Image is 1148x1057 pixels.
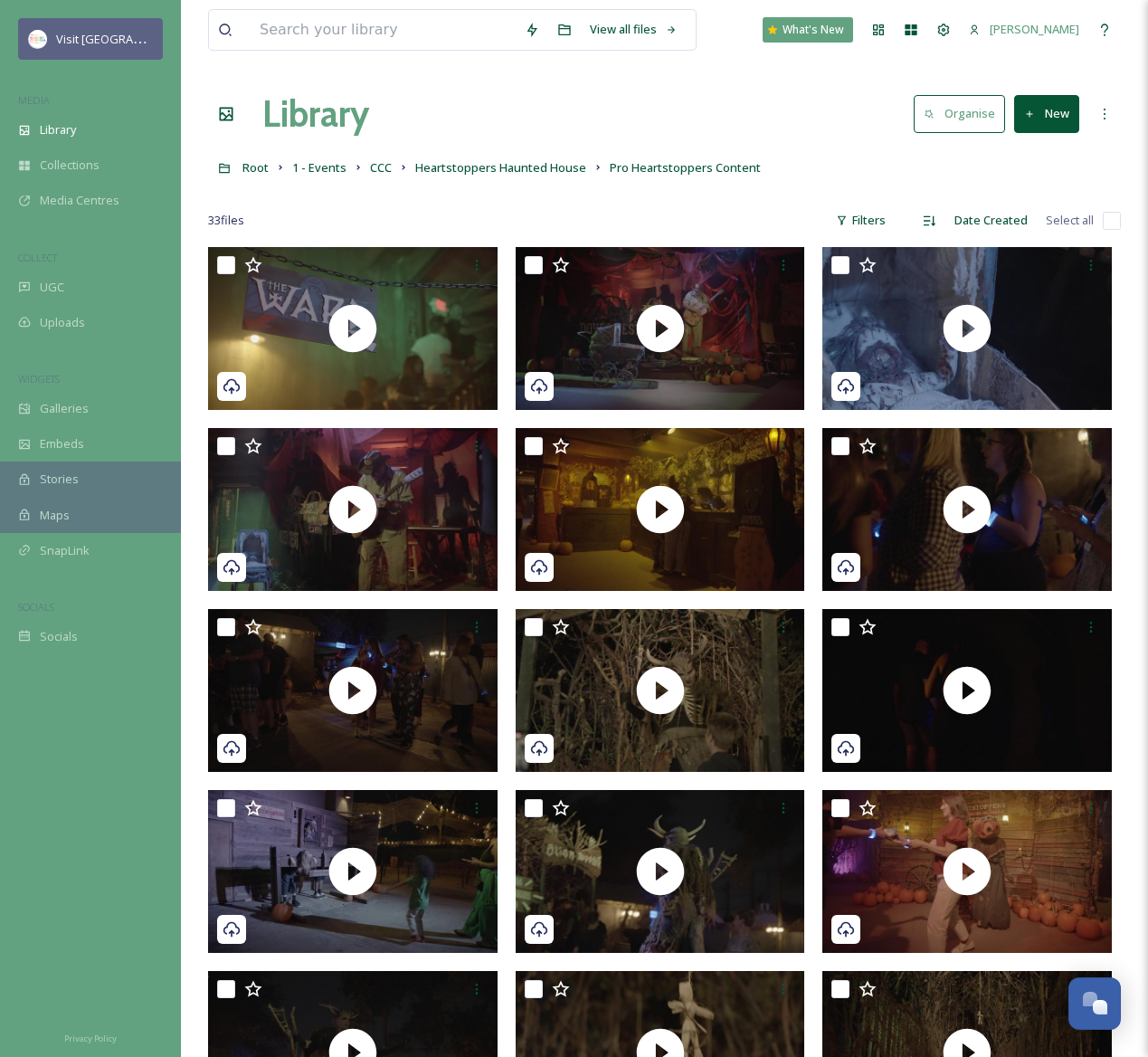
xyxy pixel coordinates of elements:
[827,203,895,238] div: Filters
[262,87,369,141] a: Library
[610,157,761,178] a: Pro Heartstoppers Content
[18,372,60,386] span: WIDGETS
[415,157,586,178] a: Heartstoppers Haunted House
[516,790,805,953] img: thumbnail
[822,609,1112,772] img: thumbnail
[516,609,805,772] img: thumbnail
[18,600,54,614] span: SOCIALS
[29,30,47,48] img: images.png
[40,279,64,296] span: UGC
[960,12,1088,47] a: [PERSON_NAME]
[40,435,84,452] span: Embeds
[1046,212,1094,229] span: Select all
[40,542,90,559] span: SnapLink
[914,95,1014,132] a: Organise
[18,93,50,107] span: MEDIA
[40,121,76,138] span: Library
[914,95,1005,132] button: Organise
[610,159,761,176] span: Pro Heartstoppers Content
[370,159,392,176] span: CCC
[251,10,516,50] input: Search your library
[40,507,70,524] span: Maps
[18,251,57,264] span: COLLECT
[40,157,100,174] span: Collections
[516,428,805,591] img: thumbnail
[40,471,79,488] span: Stories
[208,212,244,229] span: 33 file s
[242,157,269,178] a: Root
[208,790,498,953] img: thumbnail
[1014,95,1079,132] button: New
[822,790,1112,953] img: thumbnail
[516,247,805,410] img: thumbnail
[415,159,586,176] span: Heartstoppers Haunted House
[208,428,498,591] img: thumbnail
[581,12,687,47] a: View all files
[40,628,78,645] span: Socials
[292,157,346,178] a: 1 - Events
[1068,977,1121,1030] button: Open Chat
[64,1026,117,1048] a: Privacy Policy
[370,157,392,178] a: CCC
[242,159,269,176] span: Root
[990,21,1079,37] span: [PERSON_NAME]
[763,17,853,43] a: What's New
[40,192,119,209] span: Media Centres
[56,30,286,47] span: Visit [GEOGRAPHIC_DATA][PERSON_NAME]
[40,314,85,331] span: Uploads
[945,203,1037,238] div: Date Created
[292,159,346,176] span: 1 - Events
[208,247,498,410] img: thumbnail
[64,1033,117,1044] span: Privacy Policy
[208,609,498,772] img: thumbnail
[40,400,89,417] span: Galleries
[822,428,1112,591] img: thumbnail
[822,247,1112,410] img: thumbnail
